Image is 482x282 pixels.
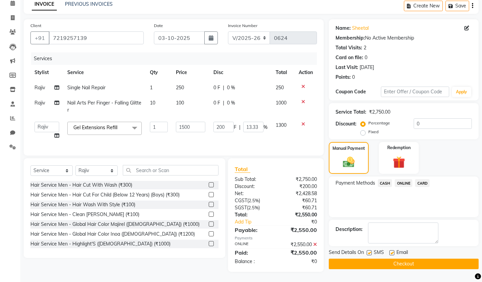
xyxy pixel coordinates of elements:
div: Last Visit: [336,64,358,71]
div: Payments [235,235,317,241]
span: | [223,99,224,107]
img: _gift.svg [389,155,409,170]
span: 0 % [227,99,235,107]
label: Manual Payment [332,145,365,151]
label: Client [30,23,41,29]
button: Create New [404,1,443,11]
span: Rajiv [35,100,45,106]
div: Services [31,52,322,65]
div: Name: [336,25,351,32]
div: Total: [230,211,276,218]
div: ₹2,550.00 [276,226,322,234]
span: 2.5% [249,198,259,203]
div: Hair Service Men - Hair Wash With Style (₹100) [30,201,135,208]
span: 10 [150,100,155,106]
div: No Active Membership [336,34,472,42]
div: [DATE] [360,64,374,71]
th: Total [272,65,295,80]
input: Search or Scan [123,165,219,175]
span: % [263,124,268,131]
div: Points: [336,74,351,81]
input: Search by Name/Mobile/Email/Code [49,31,144,44]
div: ₹2,550.00 [276,241,322,248]
span: Email [396,249,408,257]
div: ₹60.71 [276,204,322,211]
div: Card on file: [336,54,363,61]
span: Gel Extensions Refill [73,124,117,131]
button: +91 [30,31,49,44]
div: ₹2,550.00 [276,249,322,257]
div: 0 [365,54,367,61]
label: Date [154,23,163,29]
div: Hair Service Men - Clean [PERSON_NAME] (₹100) [30,211,139,218]
div: 0 [352,74,355,81]
div: Discount: [336,120,357,127]
span: CGST [235,197,247,204]
span: 100 [176,100,184,106]
span: 1000 [276,100,286,106]
a: PREVIOUS INVOICES [65,1,113,7]
div: Hair Service Men - Hair Cut With Wash (₹300) [30,182,132,189]
div: Hair Service Men - Highlight'S ([DEMOGRAPHIC_DATA]) (₹1000) [30,240,170,248]
th: Price [172,65,209,80]
div: Coupon Code [336,88,381,95]
span: Send Details On [329,249,364,257]
span: Total [235,166,250,173]
div: Hair Service Men - Global Hair Color Inoa ([DEMOGRAPHIC_DATA]) (₹1200) [30,231,195,238]
img: _cash.svg [339,156,358,169]
label: Percentage [368,120,390,126]
th: Action [295,65,317,80]
div: Discount: [230,183,276,190]
label: Fixed [368,129,378,135]
span: CARD [415,179,430,187]
span: Single Nail Repair [67,85,106,91]
span: CASH [378,179,392,187]
span: SGST [235,205,247,211]
th: Stylist [30,65,63,80]
div: Description: [336,226,363,233]
div: Hair Service Men - Global Hair Color Majirel ([DEMOGRAPHIC_DATA]) (₹1000) [30,221,200,228]
th: Service [63,65,146,80]
div: Paid: [230,249,276,257]
span: 250 [176,85,184,91]
div: ₹200.00 [276,183,322,190]
button: Save [445,1,469,11]
div: Service Total: [336,109,366,116]
span: Nail Arts Per Finger - Falling Glitter [67,100,141,113]
button: Checkout [329,259,479,269]
span: 0 F [213,99,220,107]
div: Net: [230,190,276,197]
span: F [234,124,236,131]
span: 0 % [227,84,235,91]
span: 1 [150,85,153,91]
span: ONLINE [395,179,412,187]
a: Add Tip [230,218,283,226]
div: Payable: [230,226,276,234]
div: Balance : [230,258,276,265]
span: Payment Methods [336,180,375,187]
span: 2.5% [248,205,258,210]
span: 0 F [213,84,220,91]
div: ONLINE [230,241,276,248]
th: Disc [209,65,272,80]
div: ₹2,550.00 [276,211,322,218]
label: Invoice Number [228,23,257,29]
div: ( ) [230,197,276,204]
a: x [117,124,120,131]
div: ₹60.71 [276,197,322,204]
div: ( ) [230,204,276,211]
th: Qty [146,65,171,80]
span: 250 [276,85,284,91]
div: ₹2,750.00 [276,176,322,183]
div: Membership: [336,34,365,42]
input: Enter Offer / Coupon Code [381,87,449,97]
div: Sub Total: [230,176,276,183]
label: Redemption [387,145,411,151]
div: Total Visits: [336,44,362,51]
div: 2 [364,44,366,51]
button: Apply [452,87,471,97]
div: ₹0 [276,258,322,265]
a: Sheetal [352,25,369,32]
span: SMS [374,249,384,257]
div: ₹0 [283,218,322,226]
